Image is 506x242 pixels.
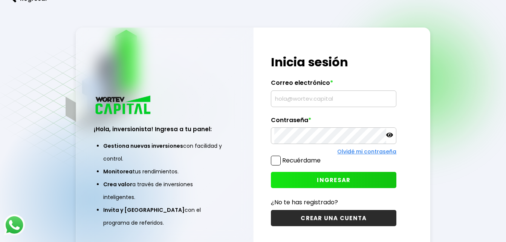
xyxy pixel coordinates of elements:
[4,214,25,236] img: logos_whatsapp-icon.242b2217.svg
[94,95,153,117] img: logo_wortev_capital
[103,206,185,214] span: Invita y [GEOGRAPHIC_DATA]
[103,204,226,229] li: con el programa de referidos.
[103,168,133,175] span: Monitorea
[271,53,396,71] h1: Inicia sesión
[103,142,183,150] span: Gestiona nuevas inversiones
[271,198,396,226] a: ¿No te has registrado?CREAR UNA CUENTA
[271,198,396,207] p: ¿No te has registrado?
[271,172,396,188] button: INGRESAR
[282,156,321,165] label: Recuérdame
[103,139,226,165] li: con facilidad y control.
[271,210,396,226] button: CREAR UNA CUENTA
[103,165,226,178] li: tus rendimientos.
[317,176,350,184] span: INGRESAR
[103,178,226,204] li: a través de inversiones inteligentes.
[337,148,396,155] a: Olvidé mi contraseña
[274,91,393,107] input: hola@wortev.capital
[271,116,396,128] label: Contraseña
[94,125,235,133] h3: ¡Hola, inversionista! Ingresa a tu panel:
[271,79,396,90] label: Correo electrónico
[103,181,132,188] span: Crea valor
